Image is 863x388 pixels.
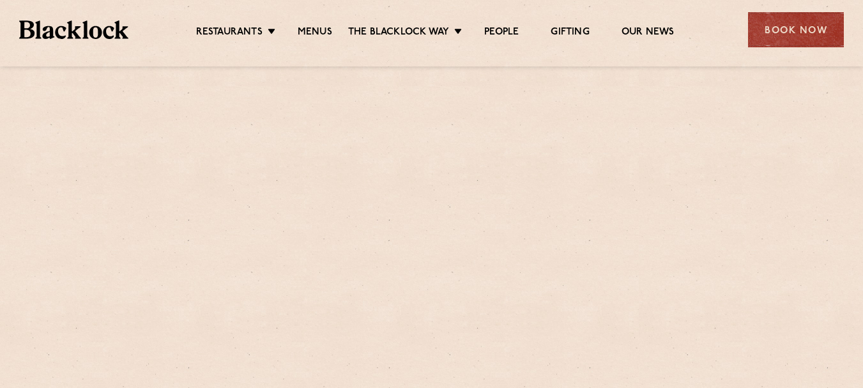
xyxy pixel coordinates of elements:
a: The Blacklock Way [348,26,449,40]
a: Gifting [551,26,589,40]
img: BL_Textured_Logo-footer-cropped.svg [19,20,128,39]
a: Menus [298,26,332,40]
div: Book Now [748,12,844,47]
a: Restaurants [196,26,263,40]
a: Our News [622,26,675,40]
a: People [484,26,519,40]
